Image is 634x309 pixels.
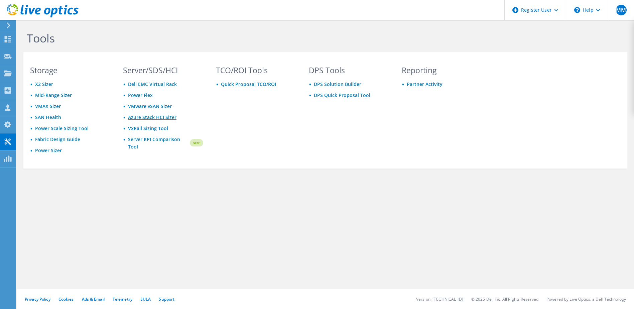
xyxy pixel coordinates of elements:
a: Privacy Policy [25,296,50,302]
a: Ads & Email [82,296,105,302]
a: Cookies [58,296,74,302]
a: DPS Solution Builder [314,81,361,87]
a: X2 Sizer [35,81,53,87]
a: SAN Health [35,114,61,120]
img: new-badge.svg [189,135,203,151]
a: DPS Quick Proposal Tool [314,92,370,98]
a: Power Flex [128,92,153,98]
a: EULA [140,296,151,302]
li: © 2025 Dell Inc. All Rights Reserved [471,296,538,302]
a: Fabric Design Guide [35,136,80,142]
h3: Server/SDS/HCI [123,67,203,74]
li: Version: [TECHNICAL_ID] [416,296,463,302]
h3: Storage [30,67,110,74]
a: Quick Proposal TCO/ROI [221,81,276,87]
a: Azure Stack HCI Sizer [128,114,176,120]
a: Support [159,296,174,302]
a: Power Sizer [35,147,62,153]
a: Power Scale Sizing Tool [35,125,89,131]
svg: \n [574,7,580,13]
h3: DPS Tools [309,67,389,74]
a: Telemetry [113,296,132,302]
a: Server KPI Comparison Tool [128,136,189,150]
h3: TCO/ROI Tools [216,67,296,74]
a: Partner Activity [407,81,442,87]
h1: Tools [27,31,478,45]
span: MM [616,5,627,15]
li: Powered by Live Optics, a Dell Technology [546,296,626,302]
a: Dell EMC Virtual Rack [128,81,177,87]
a: VMware vSAN Sizer [128,103,172,109]
a: Mid-Range Sizer [35,92,72,98]
h3: Reporting [402,67,482,74]
a: VMAX Sizer [35,103,61,109]
a: VxRail Sizing Tool [128,125,168,131]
